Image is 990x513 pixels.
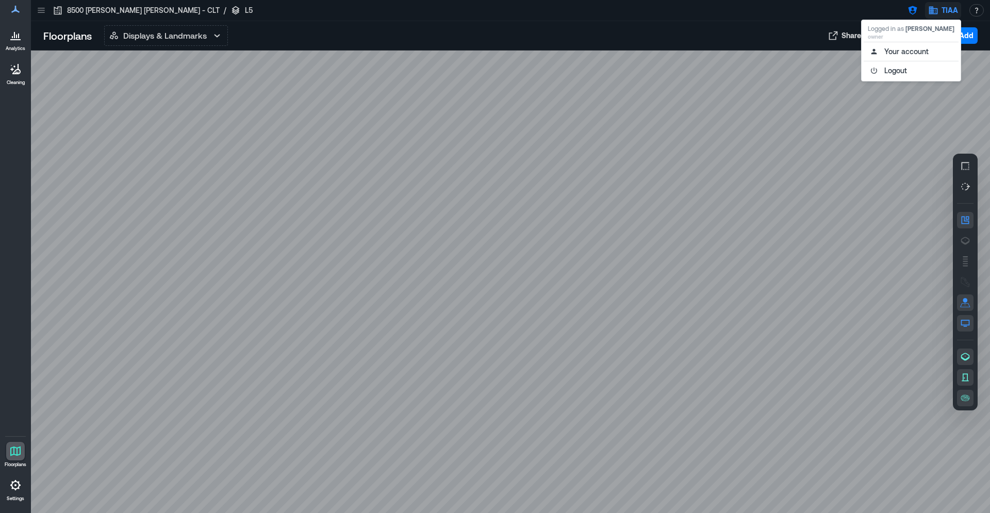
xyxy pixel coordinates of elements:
[123,29,207,42] p: Displays & Landmarks
[67,5,220,15] p: 8500 [PERSON_NAME] [PERSON_NAME] - CLT
[245,5,253,15] p: L5
[43,28,92,43] p: Floorplans
[868,24,954,32] p: Logged in as
[5,461,26,468] p: Floorplans
[925,2,961,19] button: TIAA
[7,79,25,86] p: Cleaning
[6,45,25,52] p: Analytics
[905,25,954,32] span: [PERSON_NAME]
[3,473,28,505] a: Settings
[104,25,228,46] button: Displays & Landmarks
[825,27,864,44] button: Share
[942,5,958,15] span: TIAA
[2,439,29,471] a: Floorplans
[224,5,226,15] p: /
[868,32,954,41] p: owner
[3,23,28,55] a: Analytics
[3,57,28,89] a: Cleaning
[7,495,24,502] p: Settings
[841,30,861,41] span: Share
